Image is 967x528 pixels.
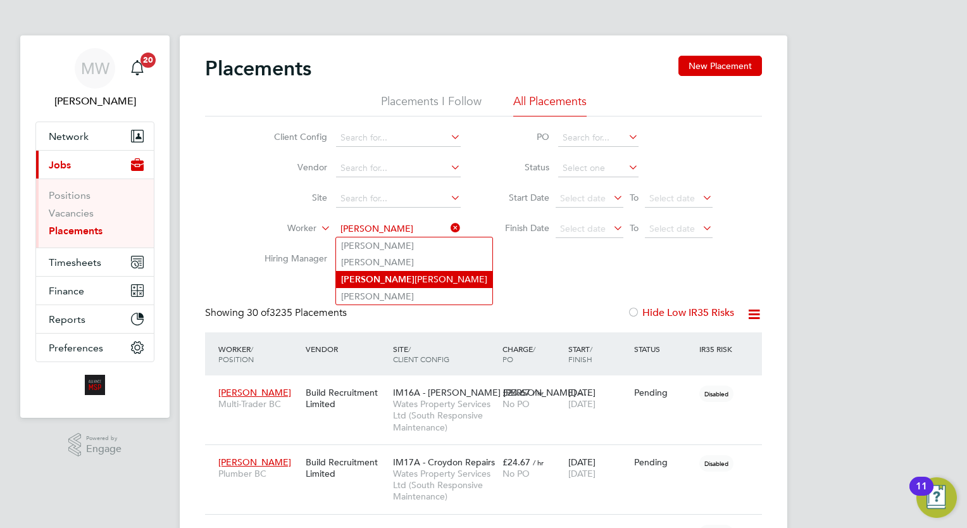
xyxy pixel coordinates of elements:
[20,35,170,418] nav: Main navigation
[626,189,642,206] span: To
[254,131,327,142] label: Client Config
[565,337,631,370] div: Start
[215,337,303,370] div: Worker
[49,256,101,268] span: Timesheets
[218,387,291,398] span: [PERSON_NAME]
[49,285,84,297] span: Finance
[634,387,694,398] div: Pending
[254,192,327,203] label: Site
[393,456,495,468] span: IM17A - Croydon Repairs
[492,131,549,142] label: PO
[558,129,639,147] input: Search for...
[49,225,103,237] a: Placements
[36,334,154,361] button: Preferences
[247,306,347,319] span: 3235 Placements
[85,375,105,395] img: alliancemsp-logo-retina.png
[336,129,461,147] input: Search for...
[502,387,530,398] span: £24.67
[699,386,733,402] span: Disabled
[36,248,154,276] button: Timesheets
[49,342,103,354] span: Preferences
[565,450,631,486] div: [DATE]
[336,271,492,288] li: [PERSON_NAME]
[336,160,461,177] input: Search for...
[81,60,109,77] span: MW
[393,387,590,398] span: IM16A - [PERSON_NAME] [PERSON_NAME] -…
[341,274,415,285] b: [PERSON_NAME]
[568,398,596,410] span: [DATE]
[36,151,154,179] button: Jobs
[502,344,535,364] span: / PO
[513,94,587,116] li: All Placements
[568,344,592,364] span: / Finish
[336,220,461,238] input: Search for...
[86,444,122,455] span: Engage
[254,161,327,173] label: Vendor
[36,122,154,150] button: Network
[502,468,530,479] span: No PO
[36,179,154,248] div: Jobs
[303,337,390,360] div: Vendor
[393,398,496,433] span: Wates Property Services Ltd (South Responsive Maintenance)
[393,468,496,503] span: Wates Property Services Ltd (South Responsive Maintenance)
[35,375,154,395] a: Go to home page
[218,398,299,410] span: Multi-Trader BC
[36,305,154,333] button: Reports
[49,159,71,171] span: Jobs
[35,48,154,109] a: MW[PERSON_NAME]
[35,94,154,109] span: Megan Westlotorn
[627,306,734,319] label: Hide Low IR35 Risks
[86,433,122,444] span: Powered by
[244,222,316,235] label: Worker
[125,48,150,89] a: 20
[218,468,299,479] span: Plumber BC
[699,455,733,472] span: Disabled
[499,337,565,370] div: Charge
[558,160,639,177] input: Select one
[634,456,694,468] div: Pending
[492,161,549,173] label: Status
[916,486,927,503] div: 11
[247,306,270,319] span: 30 of
[303,380,390,416] div: Build Recruitment Limited
[49,130,89,142] span: Network
[140,53,156,68] span: 20
[215,449,762,460] a: [PERSON_NAME]Plumber BCBuild Recruitment LimitedIM17A - Croydon RepairsWates Property Services Lt...
[492,222,549,234] label: Finish Date
[533,458,544,467] span: / hr
[678,56,762,76] button: New Placement
[254,253,327,264] label: Hiring Manager
[502,398,530,410] span: No PO
[49,189,90,201] a: Positions
[215,380,762,391] a: [PERSON_NAME]Multi-Trader BCBuild Recruitment LimitedIM16A - [PERSON_NAME] [PERSON_NAME] -…Wates ...
[390,337,499,370] div: Site
[336,254,492,270] li: [PERSON_NAME]
[36,277,154,305] button: Finance
[631,337,697,360] div: Status
[565,380,631,416] div: [DATE]
[336,190,461,208] input: Search for...
[568,468,596,479] span: [DATE]
[393,344,449,364] span: / Client Config
[533,388,544,398] span: / hr
[336,237,492,254] li: [PERSON_NAME]
[626,220,642,236] span: To
[303,450,390,486] div: Build Recruitment Limited
[49,313,85,325] span: Reports
[218,344,254,364] span: / Position
[560,223,606,234] span: Select date
[560,192,606,204] span: Select date
[649,223,695,234] span: Select date
[49,207,94,219] a: Vacancies
[336,288,492,305] li: [PERSON_NAME]
[696,337,740,360] div: IR35 Risk
[381,94,482,116] li: Placements I Follow
[916,477,957,518] button: Open Resource Center, 11 new notifications
[205,56,311,81] h2: Placements
[649,192,695,204] span: Select date
[218,456,291,468] span: [PERSON_NAME]
[205,306,349,320] div: Showing
[502,456,530,468] span: £24.67
[492,192,549,203] label: Start Date
[68,433,122,457] a: Powered byEngage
